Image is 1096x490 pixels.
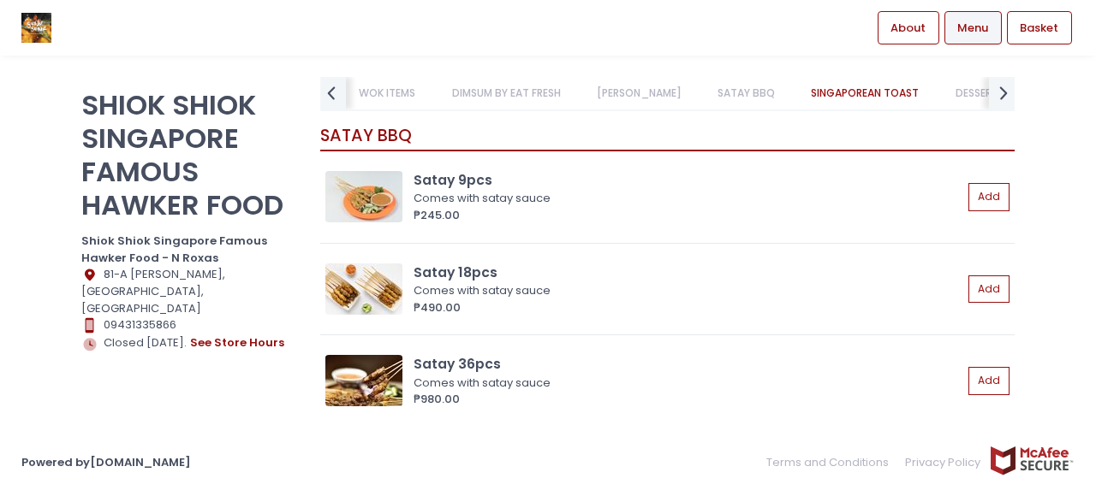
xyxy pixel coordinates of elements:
[414,263,962,282] div: Satay 18pcs
[325,171,402,222] img: Satay 9pcs
[435,77,577,109] a: DIMSUM BY EAT FRESH
[968,183,1010,211] button: Add
[81,266,299,316] div: 81-A [PERSON_NAME], [GEOGRAPHIC_DATA], [GEOGRAPHIC_DATA]
[944,11,1002,44] a: Menu
[21,454,191,470] a: Powered by[DOMAIN_NAME]
[989,446,1075,475] img: mcafee-secure
[878,11,939,44] a: About
[957,20,988,37] span: Menu
[414,354,962,374] div: Satay 36pcs
[414,391,962,408] div: ₱980.00
[897,446,990,479] a: Privacy Policy
[580,77,698,109] a: [PERSON_NAME]
[968,275,1010,304] button: Add
[81,334,299,352] div: Closed [DATE].
[766,446,897,479] a: Terms and Conditions
[320,124,412,147] span: SATAY BBQ
[414,190,957,207] div: Comes with satay sauce
[414,282,957,299] div: Comes with satay sauce
[414,299,962,316] div: ₱490.00
[968,367,1010,395] button: Add
[81,88,299,221] p: SHIOK SHIOK SINGAPORE FAMOUS HAWKER FOOD
[795,77,936,109] a: SINGAPOREAN TOAST
[414,375,957,392] div: Comes with satay sauce
[414,207,962,224] div: ₱245.00
[325,263,402,315] img: Satay 18pcs
[189,334,285,352] button: see store hours
[890,20,926,37] span: About
[21,13,51,43] img: logo
[81,316,299,334] div: 09431335866
[325,355,402,406] img: Satay 36pcs
[81,233,267,266] b: Shiok Shiok Singapore Famous Hawker Food - N Roxas
[342,77,432,109] a: WOK ITEMS
[938,77,1021,109] a: DESSERTS
[701,77,792,109] a: SATAY BBQ
[414,170,962,190] div: Satay 9pcs
[1020,20,1058,37] span: Basket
